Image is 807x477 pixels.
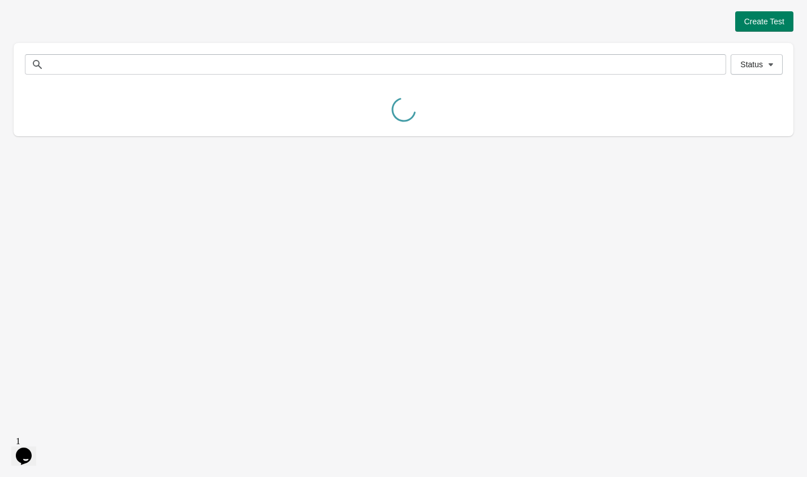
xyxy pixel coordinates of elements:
iframe: chat widget [11,432,48,466]
span: Status [740,60,763,69]
button: Status [731,54,783,75]
button: Create Test [735,11,793,32]
span: Create Test [744,17,784,26]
